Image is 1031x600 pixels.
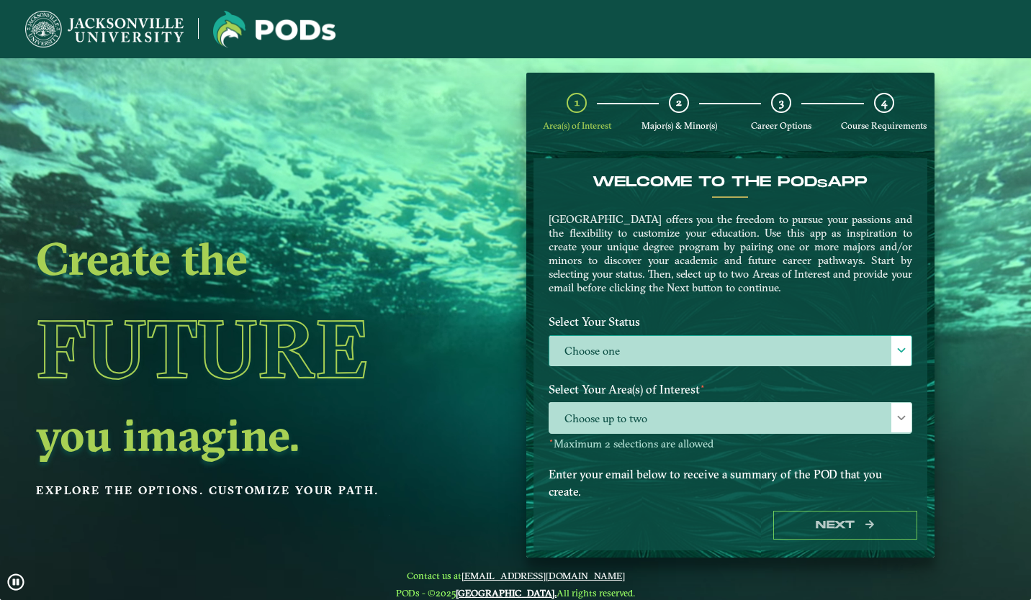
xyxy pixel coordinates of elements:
[549,437,912,451] p: Maximum 2 selections are allowed
[751,120,811,131] span: Career Options
[779,96,784,109] span: 3
[456,587,557,599] a: [GEOGRAPHIC_DATA].
[881,96,887,109] span: 4
[817,177,827,191] sub: s
[700,381,706,391] sup: ⋆
[549,435,554,445] sup: ⋆
[549,212,912,294] p: [GEOGRAPHIC_DATA] offers you the freedom to pursue your passions and the flexibility to customize...
[549,403,911,434] span: Choose up to two
[396,570,635,581] span: Contact us at
[462,570,625,581] a: [EMAIL_ADDRESS][DOMAIN_NAME]
[213,11,336,47] img: Jacksonville University logo
[549,336,911,367] label: Choose one
[841,120,927,131] span: Course Requirements
[676,96,682,109] span: 2
[549,173,912,191] h4: Welcome to the POD app
[36,480,428,501] p: Explore the options. Customize your path.
[575,96,580,109] span: 1
[25,11,184,47] img: Jacksonville University logo
[773,511,917,540] button: Next
[538,309,923,335] label: Select Your Status
[538,376,923,403] label: Select Your Area(s) of Interest
[538,460,923,504] label: Enter your email below to receive a summary of the POD that you create.
[36,414,428,455] h2: you imagine.
[36,238,428,278] h2: Create the
[641,120,717,131] span: Major(s) & Minor(s)
[396,587,635,599] span: PODs - ©2025 All rights reserved.
[36,283,428,414] h1: Future
[543,120,611,131] span: Area(s) of Interest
